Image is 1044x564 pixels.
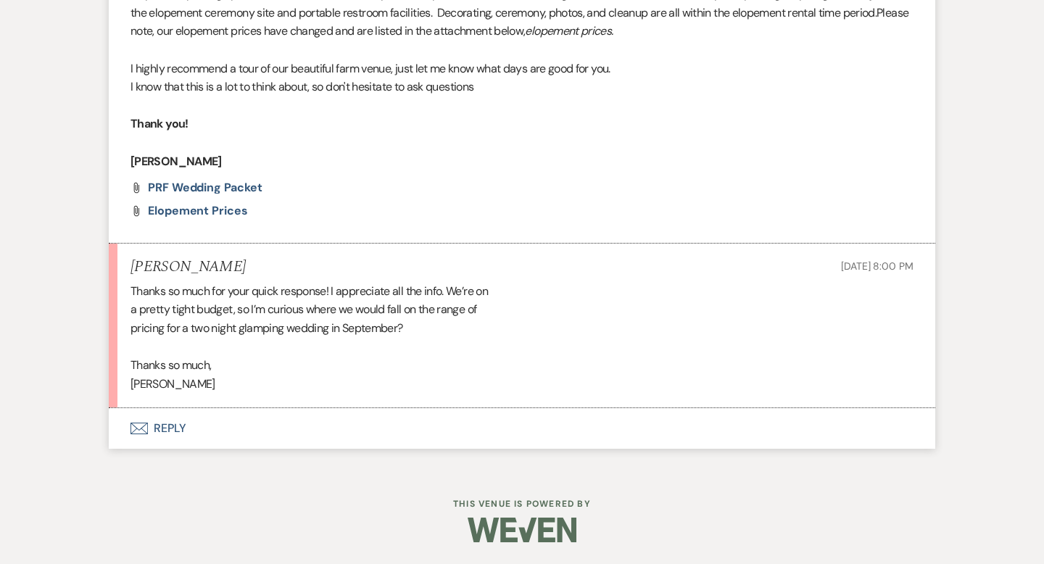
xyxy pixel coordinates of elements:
[109,408,935,449] button: Reply
[130,78,913,96] p: I know that this is a lot to think about, so don't hesitate to ask questions
[525,23,613,38] em: elopement prices.
[468,505,576,555] img: Weven Logo
[130,282,913,394] div: Thanks so much for your quick response! I appreciate all the info. We’re on a pretty tight budget...
[130,258,246,276] h5: [PERSON_NAME]
[148,205,248,217] a: elopement prices
[130,154,222,169] strong: [PERSON_NAME]
[148,182,262,194] a: PRF Wedding Packet
[130,116,188,131] strong: Thank you!
[841,260,913,273] span: [DATE] 8:00 PM
[130,59,913,78] p: I highly recommend a tour of our beautiful farm venue, just let me know what days are good for you.
[148,180,262,195] span: PRF Wedding Packet
[148,203,248,218] span: elopement prices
